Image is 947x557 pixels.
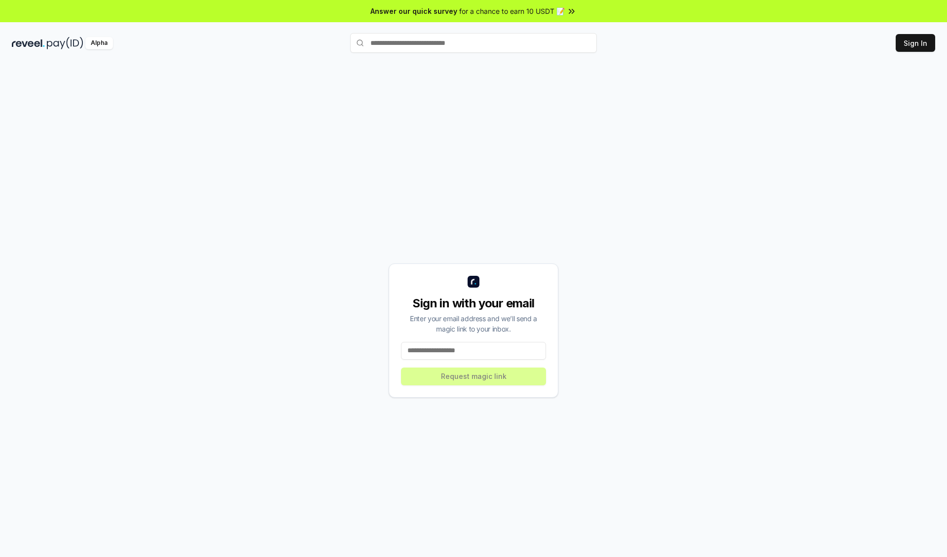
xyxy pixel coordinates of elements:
span: Answer our quick survey [370,6,457,16]
div: Enter your email address and we’ll send a magic link to your inbox. [401,313,546,334]
div: Sign in with your email [401,296,546,311]
div: Alpha [85,37,113,49]
img: reveel_dark [12,37,45,49]
button: Sign In [896,34,935,52]
span: for a chance to earn 10 USDT 📝 [459,6,565,16]
img: pay_id [47,37,83,49]
img: logo_small [468,276,479,288]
